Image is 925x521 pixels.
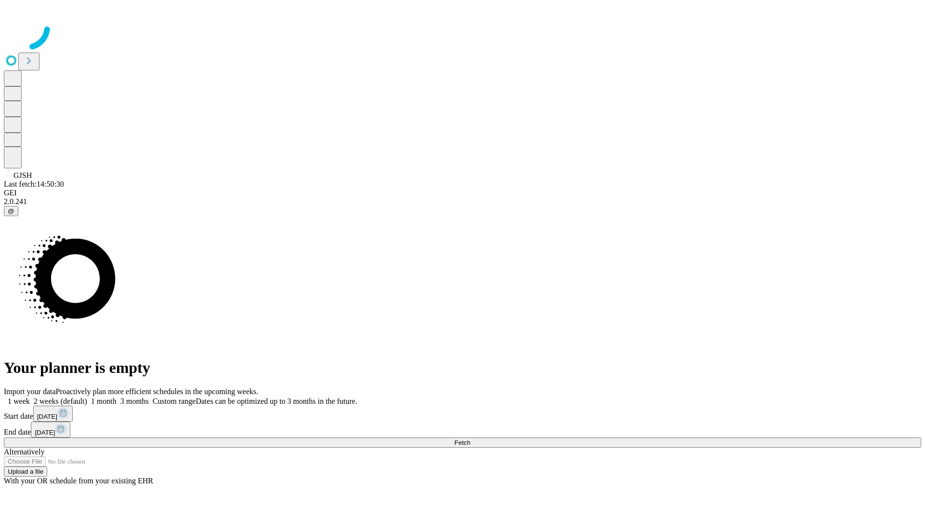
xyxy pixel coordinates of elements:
[33,406,73,422] button: [DATE]
[4,448,44,456] span: Alternatively
[4,206,18,216] button: @
[31,422,70,438] button: [DATE]
[56,387,258,396] span: Proactively plan more efficient schedules in the upcoming weeks.
[4,422,921,438] div: End date
[8,207,14,215] span: @
[4,180,64,188] span: Last fetch: 14:50:30
[120,397,149,405] span: 3 months
[4,197,921,206] div: 2.0.241
[4,359,921,377] h1: Your planner is empty
[4,438,921,448] button: Fetch
[35,429,55,436] span: [DATE]
[153,397,196,405] span: Custom range
[34,397,87,405] span: 2 weeks (default)
[4,406,921,422] div: Start date
[454,439,470,446] span: Fetch
[4,466,47,477] button: Upload a file
[4,189,921,197] div: GEI
[91,397,117,405] span: 1 month
[4,477,153,485] span: With your OR schedule from your existing EHR
[8,397,30,405] span: 1 week
[196,397,357,405] span: Dates can be optimized up to 3 months in the future.
[4,387,56,396] span: Import your data
[37,413,57,420] span: [DATE]
[13,171,32,179] span: GJSH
